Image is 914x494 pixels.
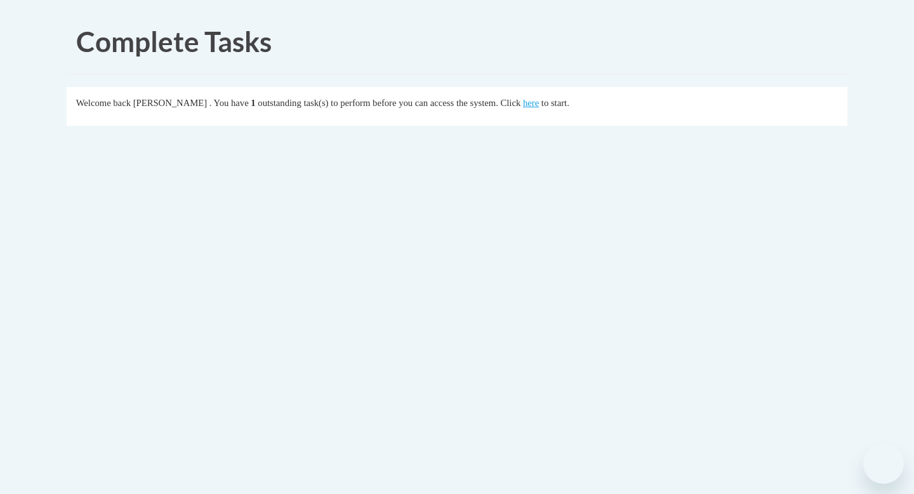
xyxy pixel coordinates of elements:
span: [PERSON_NAME] [133,98,207,108]
span: 1 [251,98,255,108]
span: outstanding task(s) to perform before you can access the system. Click [258,98,520,108]
span: Welcome back [76,98,131,108]
a: here [523,98,539,108]
span: . You have [209,98,249,108]
span: to start. [541,98,569,108]
iframe: Button to launch messaging window [863,443,904,484]
span: Complete Tasks [76,25,272,58]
